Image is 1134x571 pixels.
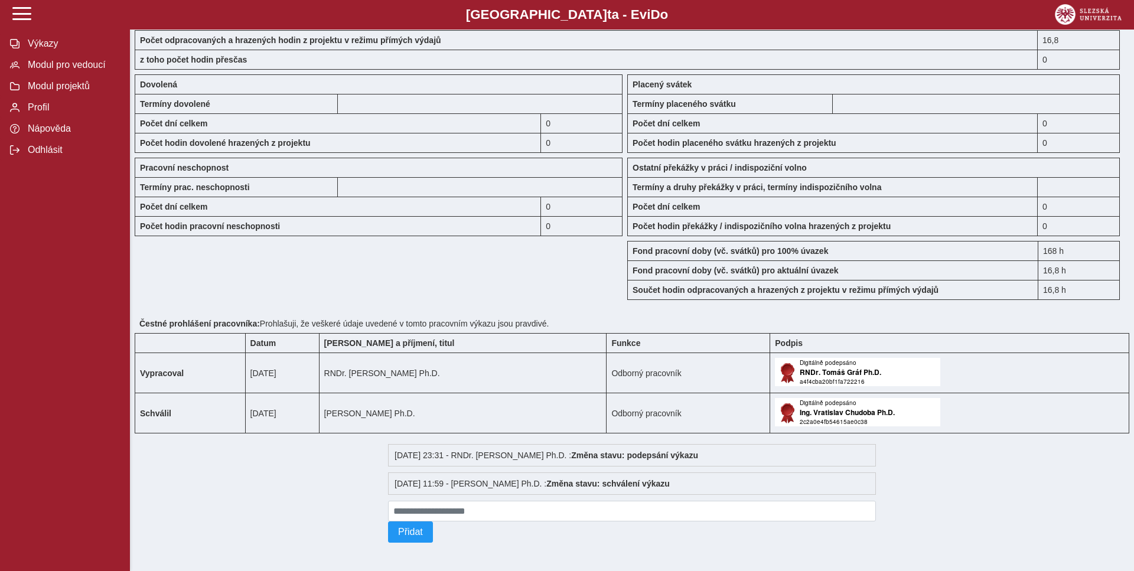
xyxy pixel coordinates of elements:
div: 0 [541,197,623,216]
span: Přidat [398,527,423,537]
b: Počet odpracovaných a hrazených hodin z projektu v režimu přímých výdajů [140,35,441,45]
b: Počet hodin překážky / indispozičního volna hrazených z projektu [633,221,891,231]
div: 0 [1038,216,1120,236]
div: [DATE] 11:59 - [PERSON_NAME] Ph.D. : [388,472,876,495]
img: Digitálně podepsáno uživatelem [775,358,940,386]
b: Čestné prohlášení pracovníka: [139,319,260,328]
td: Odborný pracovník [607,393,770,433]
td: [PERSON_NAME] Ph.D. [319,393,607,433]
b: Schválil [140,409,171,418]
b: Počet hodin placeného svátku hrazených z projektu [633,138,836,148]
div: 168 h [1038,241,1120,260]
div: 16,8 [1038,30,1120,50]
button: Přidat [388,521,433,543]
b: Počet hodin pracovní neschopnosti [140,221,280,231]
span: Profil [24,102,120,113]
span: Odhlásit [24,145,120,155]
b: Termíny dovolené [140,99,210,109]
div: 16,8 h [1038,260,1120,280]
b: Dovolená [140,80,177,89]
span: D [650,7,660,22]
span: Modul projektů [24,81,120,92]
b: Ostatní překážky v práci / indispoziční volno [633,163,807,172]
b: Fond pracovní doby (vč. svátků) pro aktuální úvazek [633,266,839,275]
b: Termíny placeného svátku [633,99,736,109]
span: [DATE] [250,368,276,378]
span: t [607,7,611,22]
div: [DATE] 23:31 - RNDr. [PERSON_NAME] Ph.D. : [388,444,876,466]
b: [GEOGRAPHIC_DATA] a - Evi [35,7,1099,22]
div: 0 [1038,113,1120,133]
div: 0 [541,216,623,236]
img: Digitálně podepsáno schvalovatelem [775,398,940,426]
span: Modul pro vedoucí [24,60,120,70]
b: Termíny a druhy překážky v práci, termíny indispozičního volna [633,182,881,192]
td: RNDr. [PERSON_NAME] Ph.D. [319,353,607,393]
span: Nápověda [24,123,120,134]
b: z toho počet hodin přesčas [140,55,247,64]
b: Datum [250,338,276,348]
span: o [660,7,669,22]
b: Změna stavu: schválení výkazu [546,479,670,488]
b: Termíny prac. neschopnosti [140,182,250,192]
div: 0 [1038,197,1120,216]
div: 0 [1038,50,1120,70]
span: [DATE] [250,409,276,418]
img: logo_web_su.png [1055,4,1122,25]
div: Prohlašuji, že veškeré údaje uvedené v tomto pracovním výkazu jsou pravdivé. [135,314,1129,333]
b: Počet hodin dovolené hrazených z projektu [140,138,311,148]
b: Změna stavu: podepsání výkazu [571,451,698,460]
b: [PERSON_NAME] a příjmení, titul [324,338,455,348]
span: Výkazy [24,38,120,49]
b: Podpis [775,338,803,348]
b: Součet hodin odpracovaných a hrazených z projektu v režimu přímých výdajů [633,285,939,295]
b: Počet dní celkem [140,119,207,128]
div: 0 [1038,133,1120,153]
div: 0 [541,113,623,133]
b: Vypracoval [140,368,184,378]
div: 0 [541,133,623,153]
b: Funkce [611,338,640,348]
b: Počet dní celkem [140,202,207,211]
b: Pracovní neschopnost [140,163,229,172]
b: Počet dní celkem [633,202,700,211]
b: Fond pracovní doby (vč. svátků) pro 100% úvazek [633,246,828,256]
td: Odborný pracovník [607,353,770,393]
b: Počet dní celkem [633,119,700,128]
b: Placený svátek [633,80,692,89]
div: 16,8 h [1038,280,1120,300]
